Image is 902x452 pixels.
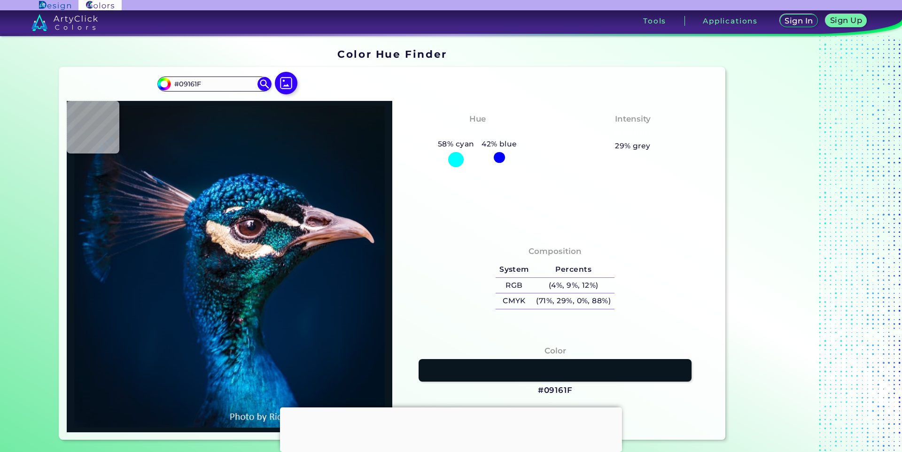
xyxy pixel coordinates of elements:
[611,127,655,138] h3: Medium
[31,14,98,31] img: logo_artyclick_colors_white.svg
[533,278,614,293] h5: (4%, 9%, 12%)
[533,293,614,309] h5: (71%, 29%, 0%, 88%)
[71,106,388,428] img: img_pavlin.jpg
[830,16,862,24] h5: Sign Up
[529,245,582,258] h4: Composition
[703,17,758,24] h3: Applications
[478,138,521,150] h5: 42% blue
[780,14,818,27] a: Sign In
[171,77,258,90] input: type color..
[615,140,651,152] h5: 29% grey
[496,278,532,293] h5: RGB
[275,72,297,94] img: icon picture
[538,385,573,396] h3: #09161F
[434,138,478,150] h5: 58% cyan
[451,127,504,138] h3: Cyan-Blue
[337,47,447,61] h1: Color Hue Finder
[544,344,566,358] h4: Color
[825,14,867,27] a: Sign Up
[39,1,70,10] img: ArtyClick Design logo
[785,17,813,24] h5: Sign In
[496,262,532,277] h5: System
[729,45,847,444] iframe: Advertisement
[533,262,614,277] h5: Percents
[643,17,666,24] h3: Tools
[496,293,532,309] h5: CMYK
[615,112,651,126] h4: Intensity
[257,77,272,91] img: icon search
[469,112,486,126] h4: Hue
[280,407,622,450] iframe: Advertisement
